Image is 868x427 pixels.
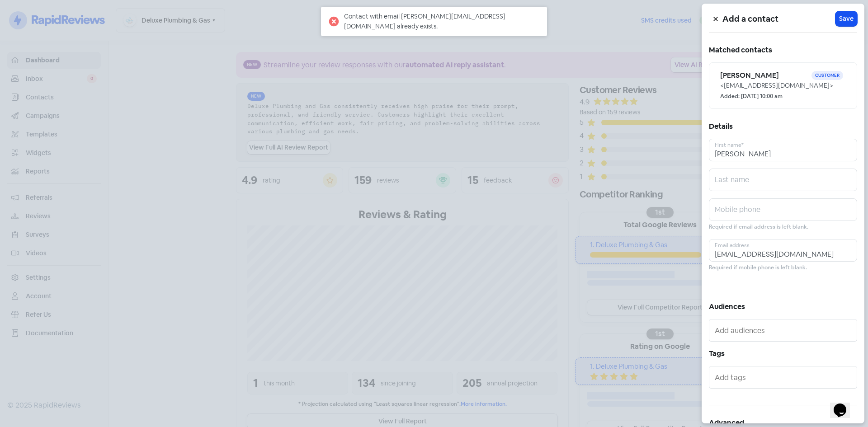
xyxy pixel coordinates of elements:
[811,71,843,80] span: Customer
[720,81,846,90] div: <[EMAIL_ADDRESS][DOMAIN_NAME]>
[709,43,857,57] h5: Matched contacts
[709,198,857,221] input: Mobile phone
[709,169,857,191] input: Last name
[720,70,811,80] h6: [PERSON_NAME]
[344,11,538,32] div: Contact with email [PERSON_NAME][EMAIL_ADDRESS][DOMAIN_NAME] already exists.
[715,323,853,338] input: Add audiences
[709,300,857,314] h5: Audiences
[709,139,857,161] input: First name
[830,391,859,418] iframe: chat widget
[709,263,807,272] small: Required if mobile phone is left blank.
[835,11,857,26] button: Save
[709,239,857,262] input: Email address
[722,12,835,26] h5: Add a contact
[720,92,783,101] small: Added: [DATE] 10:00 am
[709,62,857,109] a: [PERSON_NAME]Customer<[EMAIL_ADDRESS][DOMAIN_NAME]>Added: [DATE] 10:00 am
[709,120,857,133] h5: Details
[839,14,854,23] span: Save
[715,370,853,385] input: Add tags
[709,223,808,231] small: Required if email address is left blank.
[709,347,857,361] h5: Tags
